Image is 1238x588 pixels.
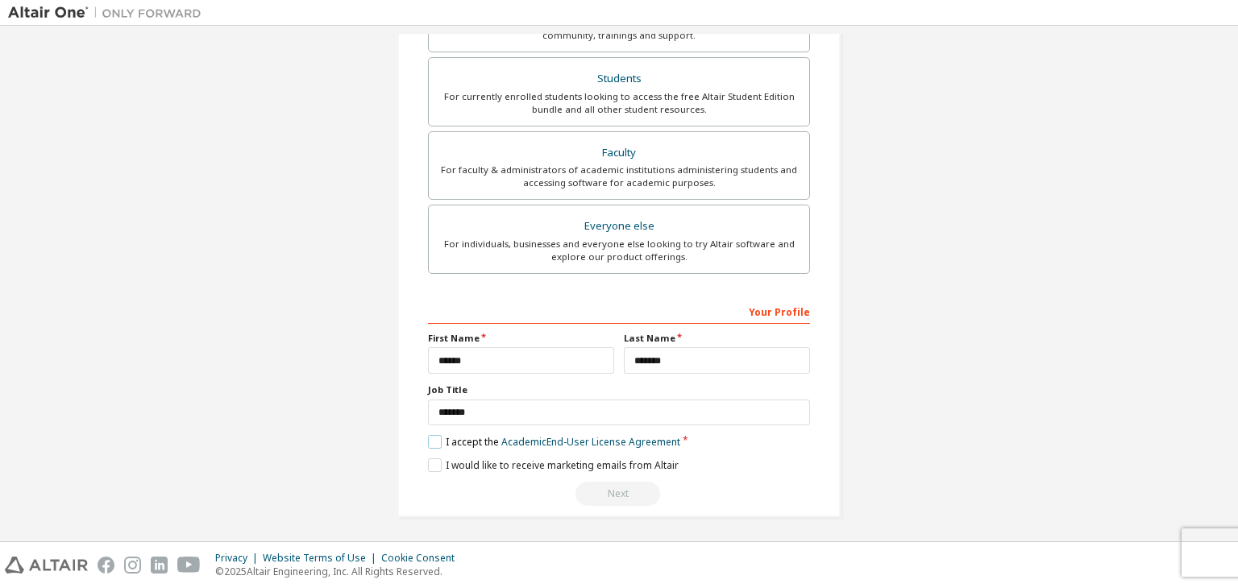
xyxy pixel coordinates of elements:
[428,298,810,324] div: Your Profile
[381,552,464,565] div: Cookie Consent
[438,238,800,263] div: For individuals, businesses and everyone else looking to try Altair software and explore our prod...
[428,458,679,472] label: I would like to receive marketing emails from Altair
[151,557,168,574] img: linkedin.svg
[215,552,263,565] div: Privacy
[438,90,800,116] div: For currently enrolled students looking to access the free Altair Student Edition bundle and all ...
[98,557,114,574] img: facebook.svg
[428,332,614,345] label: First Name
[501,435,680,449] a: Academic End-User License Agreement
[438,68,800,90] div: Students
[428,383,810,396] label: Job Title
[438,164,800,189] div: For faculty & administrators of academic institutions administering students and accessing softwa...
[428,482,810,506] div: Read and acccept EULA to continue
[215,565,464,578] p: © 2025 Altair Engineering, Inc. All Rights Reserved.
[8,5,210,21] img: Altair One
[124,557,141,574] img: instagram.svg
[428,435,680,449] label: I accept the
[438,142,800,164] div: Faculty
[5,557,88,574] img: altair_logo.svg
[438,215,800,238] div: Everyone else
[177,557,201,574] img: youtube.svg
[624,332,810,345] label: Last Name
[263,552,381,565] div: Website Terms of Use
